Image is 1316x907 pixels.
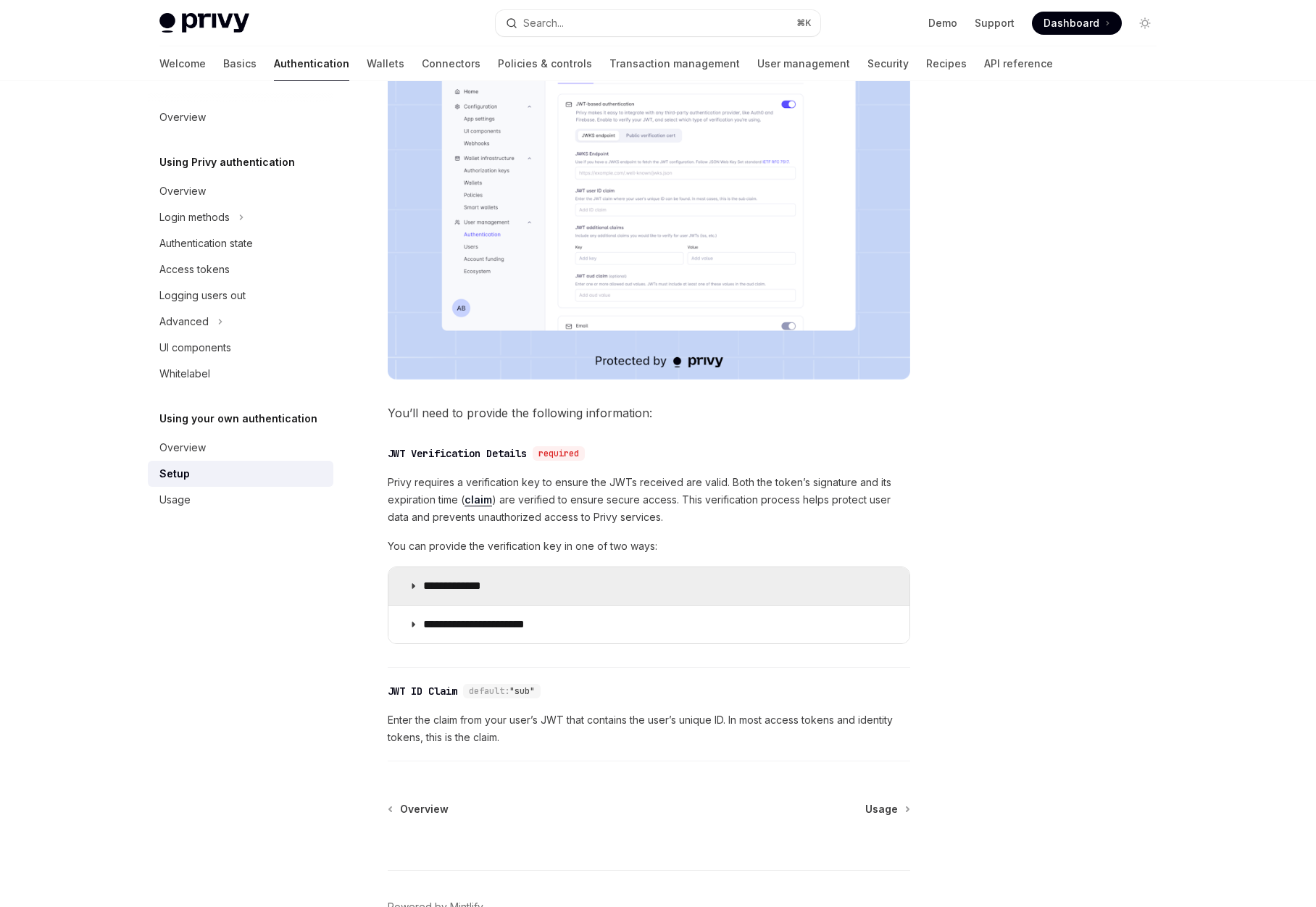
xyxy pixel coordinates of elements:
[609,46,740,81] a: Transaction management
[148,335,333,361] a: UI components
[865,802,909,816] a: Usage
[757,46,850,81] a: User management
[422,46,480,81] a: Connectors
[159,154,295,171] h5: Using Privy authentication
[926,46,967,81] a: Recipes
[159,235,253,252] div: Authentication state
[159,261,230,278] div: Access tokens
[159,109,206,126] div: Overview
[159,183,206,200] div: Overview
[159,491,191,509] div: Usage
[159,46,206,81] a: Welcome
[159,209,230,226] div: Login methods
[148,361,333,387] a: Whitelabel
[159,465,190,482] div: Setup
[367,46,404,81] a: Wallets
[1133,12,1157,35] button: Toggle dark mode
[159,365,210,383] div: Whitelabel
[148,230,333,256] a: Authentication state
[984,46,1053,81] a: API reference
[496,10,820,36] button: Search...⌘K
[148,178,333,204] a: Overview
[498,46,592,81] a: Policies & controls
[975,16,1015,30] a: Support
[159,339,231,356] div: UI components
[1032,12,1122,35] a: Dashboard
[148,461,333,487] a: Setup
[867,46,909,81] a: Security
[388,684,457,698] div: JWT ID Claim
[388,7,910,380] img: JWT-based auth
[148,435,333,461] a: Overview
[388,538,910,555] span: You can provide the verification key in one of two ways:
[400,802,449,816] span: Overview
[533,446,585,461] div: required
[523,14,564,32] div: Search...
[865,802,898,816] span: Usage
[388,446,527,461] div: JWT Verification Details
[388,403,910,423] span: You’ll need to provide the following information:
[148,256,333,283] a: Access tokens
[159,410,317,427] h5: Using your own authentication
[159,13,249,33] img: light logo
[148,487,333,513] a: Usage
[159,439,206,456] div: Overview
[148,283,333,309] a: Logging users out
[465,493,492,506] a: claim
[928,16,957,30] a: Demo
[796,17,812,29] span: ⌘ K
[469,685,509,697] span: default:
[388,474,910,526] span: Privy requires a verification key to ensure the JWTs received are valid. Both the token’s signatu...
[223,46,257,81] a: Basics
[509,685,535,697] span: "sub"
[388,711,910,746] span: Enter the claim from your user’s JWT that contains the user’s unique ID. In most access tokens an...
[389,802,449,816] a: Overview
[159,287,246,304] div: Logging users out
[159,313,209,330] div: Advanced
[274,46,349,81] a: Authentication
[1044,16,1099,30] span: Dashboard
[148,104,333,130] a: Overview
